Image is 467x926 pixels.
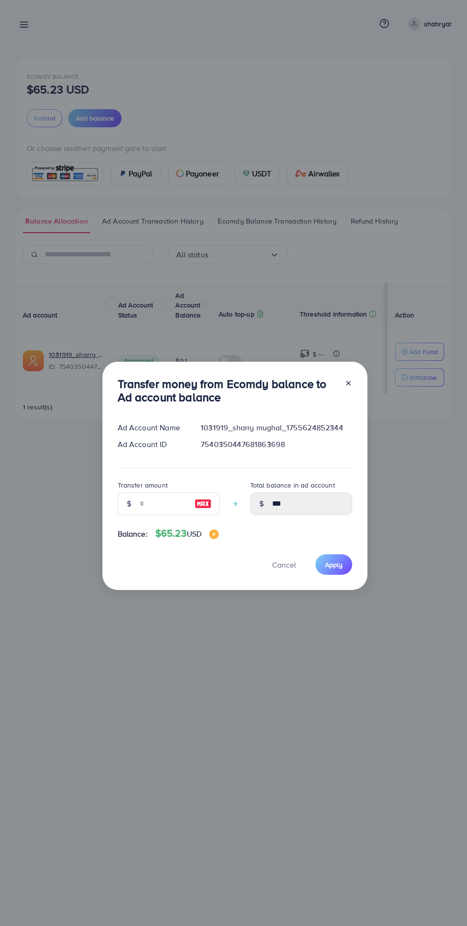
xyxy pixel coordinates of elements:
span: Cancel [272,560,296,570]
label: Transfer amount [118,480,168,490]
h3: Transfer money from Ecomdy balance to Ad account balance [118,377,337,405]
iframe: Chat [426,883,460,919]
span: Balance: [118,529,148,539]
span: USD [187,529,202,539]
button: Cancel [260,554,308,575]
div: Ad Account Name [110,422,193,433]
button: Apply [315,554,352,575]
img: image [209,529,219,539]
h4: $65.23 [155,528,219,539]
div: 1031919_sharry mughal_1755624852344 [193,422,359,433]
div: Ad Account ID [110,439,193,450]
span: Apply [325,560,343,570]
img: image [194,498,212,509]
div: 7540350447681863698 [193,439,359,450]
label: Total balance in ad account [250,480,335,490]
